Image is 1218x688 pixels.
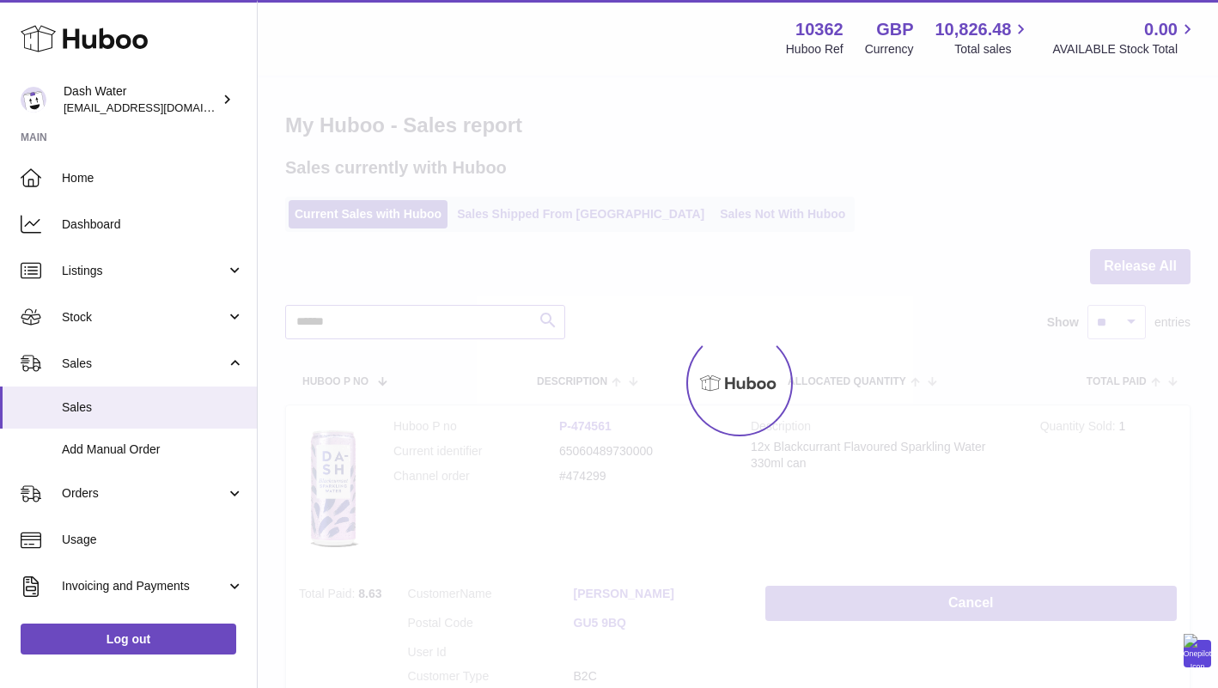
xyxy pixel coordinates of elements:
img: bea@dash-water.com [21,87,46,113]
span: Add Manual Order [62,441,244,458]
div: Dash Water [64,83,218,116]
span: Listings [62,263,226,279]
div: Huboo Ref [786,41,843,58]
strong: GBP [876,18,913,41]
a: 10,826.48 Total sales [935,18,1031,58]
span: Usage [62,532,244,548]
span: Home [62,170,244,186]
span: [EMAIL_ADDRESS][DOMAIN_NAME] [64,100,253,114]
a: 0.00 AVAILABLE Stock Total [1052,18,1197,58]
span: 10,826.48 [935,18,1011,41]
span: Dashboard [62,216,244,233]
div: Currency [865,41,914,58]
span: Stock [62,309,226,326]
span: Sales [62,356,226,372]
span: 0.00 [1144,18,1178,41]
span: Sales [62,399,244,416]
strong: 10362 [795,18,843,41]
span: AVAILABLE Stock Total [1052,41,1197,58]
span: Orders [62,485,226,502]
a: Log out [21,624,236,655]
span: Invoicing and Payments [62,578,226,594]
span: Total sales [954,41,1031,58]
